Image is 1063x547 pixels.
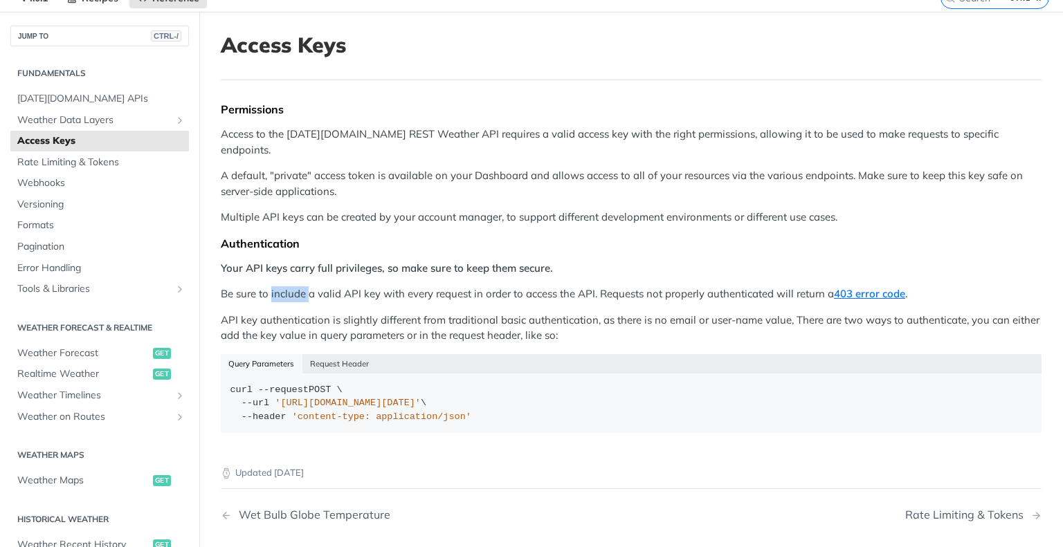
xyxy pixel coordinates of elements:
p: A default, "private" access token is available on your Dashboard and allows access to all of your... [221,168,1042,199]
span: --url [242,398,270,408]
h2: Historical Weather [10,513,189,526]
h2: Fundamentals [10,67,189,80]
a: 403 error code [834,287,905,300]
h2: Weather Maps [10,449,189,461]
a: Webhooks [10,173,189,194]
button: Show subpages for Weather Data Layers [174,115,185,126]
a: Weather Mapsget [10,470,189,491]
span: get [153,369,171,380]
div: Authentication [221,237,1042,250]
a: [DATE][DOMAIN_NAME] APIs [10,89,189,109]
span: get [153,348,171,359]
a: Weather TimelinesShow subpages for Weather Timelines [10,385,189,406]
button: Show subpages for Tools & Libraries [174,284,185,295]
button: Request Header [302,354,377,373]
a: Tools & LibrariesShow subpages for Tools & Libraries [10,279,189,299]
button: Show subpages for Weather Timelines [174,390,185,401]
span: --header [242,411,287,422]
span: Weather Data Layers [17,113,171,127]
a: Weather on RoutesShow subpages for Weather on Routes [10,407,189,427]
span: Webhooks [17,176,185,190]
p: Access to the [DATE][DOMAIN_NAME] REST Weather API requires a valid access key with the right per... [221,127,1042,158]
div: Rate Limiting & Tokens [905,508,1030,521]
h2: Weather Forecast & realtime [10,322,189,334]
span: Error Handling [17,261,185,275]
a: Next Page: Rate Limiting & Tokens [905,508,1042,521]
span: Formats [17,219,185,232]
p: Be sure to include a valid API key with every request in order to access the API. Requests not pr... [221,286,1042,302]
a: Formats [10,215,189,236]
button: Show subpages for Weather on Routes [174,411,185,423]
a: Weather Data LayersShow subpages for Weather Data Layers [10,110,189,131]
span: Pagination [17,240,185,254]
span: [DATE][DOMAIN_NAME] APIs [17,92,185,106]
span: curl [230,384,253,395]
p: Multiple API keys can be created by your account manager, to support different development enviro... [221,210,1042,225]
span: Weather on Routes [17,410,171,424]
span: Weather Forecast [17,346,149,360]
a: Rate Limiting & Tokens [10,152,189,173]
a: Error Handling [10,258,189,279]
a: Versioning [10,194,189,215]
span: '[URL][DOMAIN_NAME][DATE]' [275,398,421,408]
a: Access Keys [10,131,189,151]
span: Access Keys [17,134,185,148]
span: Versioning [17,198,185,212]
div: POST \ \ [230,383,1033,424]
span: Weather Maps [17,474,149,488]
a: Realtime Weatherget [10,364,189,384]
span: 'content-type: application/json' [292,411,471,422]
a: Previous Page: Wet Bulb Globe Temperature [221,508,572,521]
h1: Access Keys [221,33,1042,57]
span: --request [258,384,309,395]
span: CTRL-/ [151,30,181,41]
span: Realtime Weather [17,367,149,381]
span: Weather Timelines [17,389,171,402]
button: JUMP TOCTRL-/ [10,26,189,46]
strong: Your API keys carry full privileges, so make sure to keep them secure. [221,261,553,275]
span: Tools & Libraries [17,282,171,296]
a: Pagination [10,237,189,257]
p: API key authentication is slightly different from traditional basic authentication, as there is n... [221,313,1042,344]
a: Weather Forecastget [10,343,189,364]
span: Rate Limiting & Tokens [17,156,185,169]
span: get [153,475,171,486]
div: Wet Bulb Globe Temperature [232,508,390,521]
p: Updated [DATE] [221,466,1042,480]
div: Permissions [221,102,1042,116]
nav: Pagination Controls [221,494,1042,535]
